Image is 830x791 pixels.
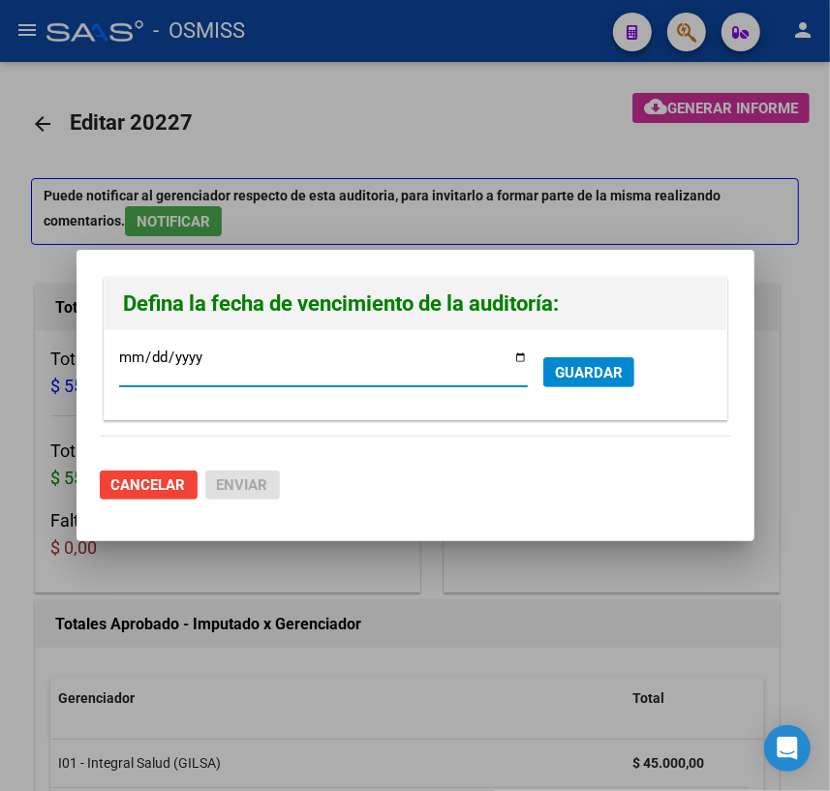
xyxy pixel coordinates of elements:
button: Cancelar [100,471,198,500]
button: Enviar [205,471,280,500]
h2: Defina la fecha de vencimiento de la auditoría: [124,286,707,322]
span: Enviar [217,476,268,494]
div: Open Intercom Messenger [764,725,811,772]
span: Cancelar [111,476,186,494]
span: GUARDAR [555,364,623,381]
button: GUARDAR [543,357,634,387]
